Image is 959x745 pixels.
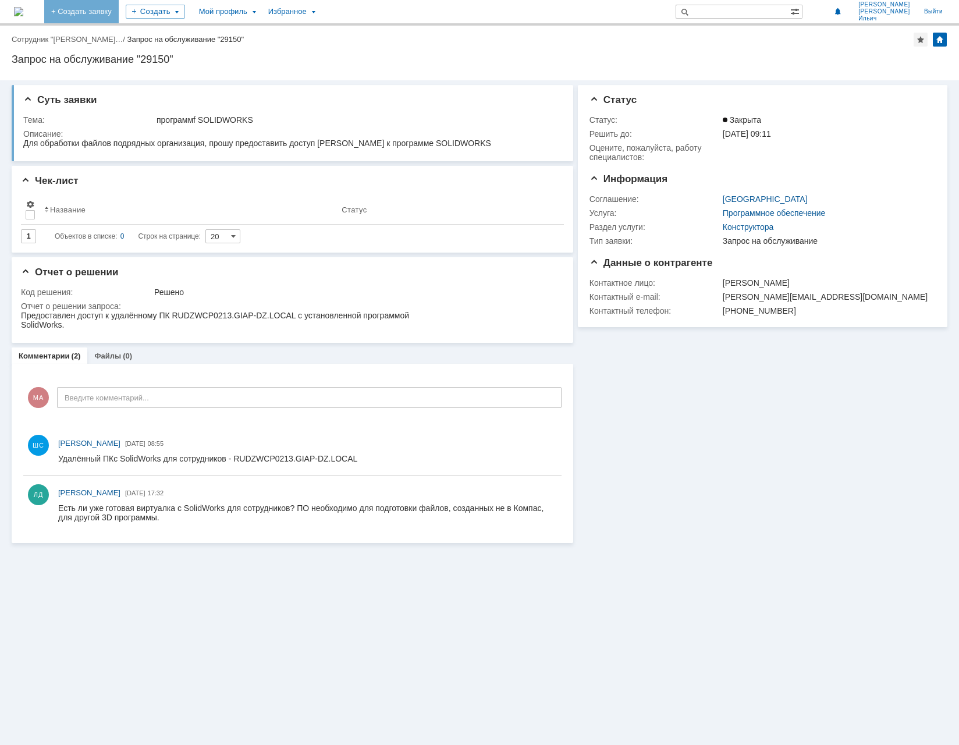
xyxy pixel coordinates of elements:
[14,7,23,16] a: Перейти на домашнюю страницу
[589,278,720,288] div: Контактное лицо:
[589,129,720,139] div: Решить до:
[120,229,125,243] div: 0
[858,1,910,8] span: [PERSON_NAME]
[21,301,558,311] div: Отчет о решении запроса:
[50,205,86,214] div: Название
[12,54,947,65] div: Запрос на обслуживание "29150"
[148,440,164,447] span: 08:55
[23,129,559,139] div: Описание:
[21,288,152,297] div: Код решения:
[589,306,720,315] div: Контактный телефон:
[342,205,367,214] div: Статус
[589,143,720,162] div: Oцените, пожалуйста, работу специалистов:
[589,115,720,125] div: Статус:
[58,439,120,448] span: [PERSON_NAME]
[157,115,556,125] div: программf SOLIDWORKS
[723,236,930,246] div: Запрос на обслуживание
[55,232,117,240] span: Объектов в списке:
[21,267,118,278] span: Отчет о решении
[589,208,720,218] div: Услуга:
[589,257,713,268] span: Данные о контрагенте
[55,229,201,243] i: Строк на странице:
[125,489,145,496] span: [DATE]
[723,129,771,139] span: [DATE] 09:11
[12,35,123,44] a: Сотрудник "[PERSON_NAME]…
[723,115,761,125] span: Закрыта
[589,194,720,204] div: Соглашение:
[790,5,802,16] span: Расширенный поиск
[58,487,120,499] a: [PERSON_NAME]
[19,352,70,360] a: Комментарии
[72,352,81,360] div: (2)
[723,222,774,232] a: Конструктора
[589,236,720,246] div: Тип заявки:
[12,35,127,44] div: /
[125,440,145,447] span: [DATE]
[337,195,555,225] th: Статус
[148,489,164,496] span: 17:32
[933,33,947,47] div: Изменить домашнюю страницу
[914,33,928,47] div: Добавить в избранное
[126,5,185,19] div: Создать
[858,8,910,15] span: [PERSON_NAME]
[58,488,120,497] span: [PERSON_NAME]
[123,352,132,360] div: (0)
[589,222,720,232] div: Раздел услуги:
[723,194,808,204] a: [GEOGRAPHIC_DATA]
[26,200,35,209] span: Настройки
[723,306,930,315] div: [PHONE_NUMBER]
[723,278,930,288] div: [PERSON_NAME]
[28,387,49,408] span: МА
[589,94,637,105] span: Статус
[127,35,244,44] div: Запрос на обслуживание "29150"
[94,352,121,360] a: Файлы
[589,292,720,301] div: Контактный e-mail:
[723,292,930,301] div: [PERSON_NAME][EMAIL_ADDRESS][DOMAIN_NAME]
[858,15,910,22] span: Ильич
[14,7,23,16] img: logo
[23,94,97,105] span: Суть заявки
[154,288,556,297] div: Решено
[40,195,337,225] th: Название
[23,115,154,125] div: Тема:
[723,208,826,218] a: Программное обеспечение
[589,173,667,185] span: Информация
[21,175,79,186] span: Чек-лист
[58,438,120,449] a: [PERSON_NAME]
